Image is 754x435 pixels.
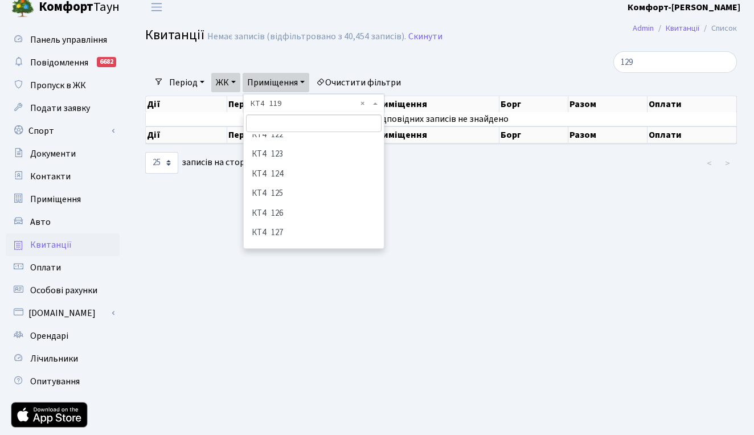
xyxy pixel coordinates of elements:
th: Період [227,126,313,143]
a: [DOMAIN_NAME] [6,302,120,325]
th: Період [227,96,313,112]
a: Admin [633,22,654,34]
li: КТ4 124 [245,165,383,184]
a: Панель управління [6,28,120,51]
th: Борг [499,126,568,143]
label: записів на сторінці [145,152,260,174]
th: Приміщення [371,96,499,112]
span: Приміщення [30,193,81,206]
th: Приміщення [371,126,499,143]
div: Немає записів (відфільтровано з 40,454 записів). [207,31,406,42]
li: КТ4 126 [245,204,383,224]
a: Авто [6,211,120,233]
span: Повідомлення [30,56,88,69]
span: КТ4 119 [251,98,370,109]
span: КТ4 119 [243,94,384,113]
a: Подати заявку [6,97,120,120]
li: КТ4 128 [245,243,383,263]
a: Оплати [6,256,120,279]
a: Пропуск в ЖК [6,74,120,97]
li: КТ4 125 [245,184,383,204]
a: Опитування [6,370,120,393]
th: Дії [146,96,227,112]
a: Квитанції [6,233,120,256]
a: Контакти [6,165,120,188]
a: Документи [6,142,120,165]
span: Особові рахунки [30,284,97,297]
a: Приміщення [243,73,309,92]
span: Подати заявку [30,102,90,114]
th: Разом [568,96,648,112]
li: КТ4 127 [245,223,383,243]
input: Пошук... [613,51,737,73]
a: Особові рахунки [6,279,120,302]
th: Борг [499,96,568,112]
span: Оплати [30,261,61,274]
th: Разом [568,126,648,143]
th: Оплати [648,126,737,143]
a: Скинути [408,31,442,42]
span: Орендарі [30,330,68,342]
a: Квитанції [666,22,699,34]
nav: breadcrumb [616,17,754,40]
th: Дії [146,126,227,143]
a: Приміщення [6,188,120,211]
span: Контакти [30,170,71,183]
td: Відповідних записів не знайдено [146,112,737,126]
a: Повідомлення6682 [6,51,120,74]
span: Квитанції [145,25,204,45]
span: Лічильники [30,352,78,365]
a: Орендарі [6,325,120,347]
a: Спорт [6,120,120,142]
select: записів на сторінці [145,152,178,174]
span: Видалити всі елементи [360,98,364,109]
span: Панель управління [30,34,107,46]
span: Пропуск в ЖК [30,79,86,92]
a: Лічильники [6,347,120,370]
span: Авто [30,216,51,228]
a: ЖК [211,73,240,92]
span: Опитування [30,375,80,388]
div: 6682 [97,57,116,67]
a: Комфорт-[PERSON_NAME] [628,1,740,14]
li: Список [699,22,737,35]
span: Документи [30,147,76,160]
span: Квитанції [30,239,72,251]
th: Оплати [648,96,737,112]
a: Період [165,73,209,92]
li: КТ4 122 [245,125,383,145]
li: КТ4 123 [245,145,383,165]
a: Очистити фільтри [312,73,405,92]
